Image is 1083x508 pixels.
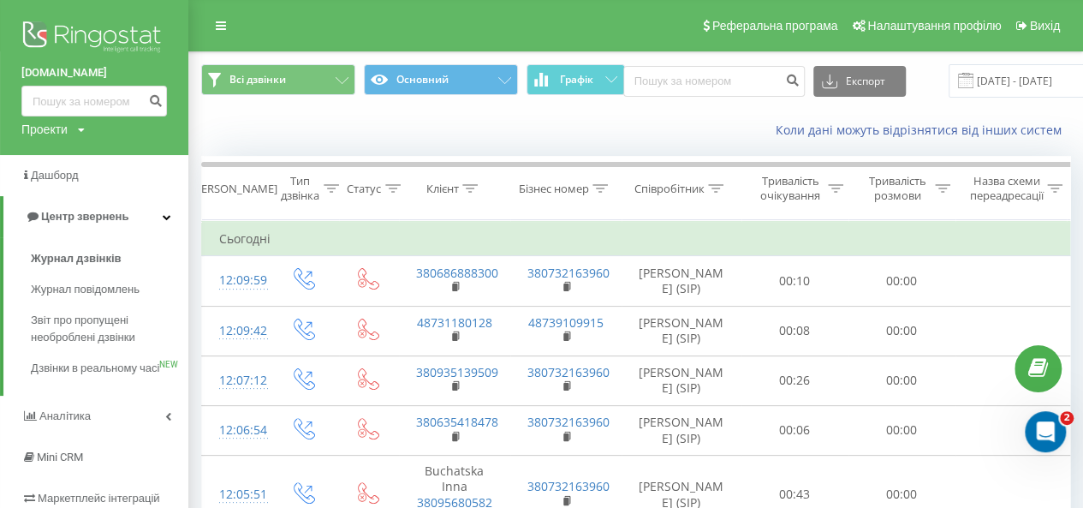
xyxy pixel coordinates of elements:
a: 380935139509 [416,364,498,380]
img: Ringostat logo [21,17,167,60]
iframe: Intercom live chat [1025,411,1066,452]
div: Клієнт [425,182,458,196]
td: 00:00 [848,256,955,306]
span: Вихід [1030,19,1060,33]
input: Пошук за номером [623,66,805,97]
span: Реферальна програма [712,19,838,33]
button: Експорт [813,66,906,97]
a: 380635418478 [416,414,498,430]
span: 2 [1060,411,1074,425]
span: Центр звернень [41,210,128,223]
a: 380732163960 [527,478,610,494]
td: 00:00 [848,405,955,455]
span: Дзвінки в реальному часі [31,360,159,377]
div: Тип дзвінка [281,174,319,203]
div: 12:07:12 [219,364,253,397]
a: 380732163960 [527,265,610,281]
span: Всі дзвінки [229,73,286,87]
td: [PERSON_NAME] (SIP) [622,356,741,405]
td: 00:08 [741,306,848,356]
span: Маркетплейс інтеграцій [38,492,160,505]
td: 00:00 [848,306,955,356]
button: Графік [527,64,625,95]
div: 12:09:59 [219,264,253,297]
div: Статус [347,182,381,196]
a: Дзвінки в реальному часіNEW [31,353,188,384]
td: [PERSON_NAME] (SIP) [622,306,741,356]
button: Всі дзвінки [201,64,355,95]
a: Звіт про пропущені необроблені дзвінки [31,305,188,353]
span: Аналiтика [39,409,91,422]
div: Назва схеми переадресації [969,174,1043,203]
div: [PERSON_NAME] [191,182,277,196]
span: Mini CRM [37,451,83,463]
a: 48739109915 [528,314,604,331]
div: Тривалість розмови [863,174,931,203]
span: Журнал дзвінків [31,250,122,267]
div: Бізнес номер [518,182,588,196]
input: Пошук за номером [21,86,167,117]
a: 380732163960 [527,414,610,430]
div: Проекти [21,121,68,138]
td: 00:26 [741,356,848,405]
div: 12:06:54 [219,414,253,447]
td: 00:06 [741,405,848,455]
a: Коли дані можуть відрізнятися вiд інших систем [776,122,1070,138]
td: 00:00 [848,356,955,405]
div: 12:09:42 [219,314,253,348]
td: [PERSON_NAME] (SIP) [622,405,741,455]
a: [DOMAIN_NAME] [21,64,167,81]
a: Журнал дзвінків [31,243,188,274]
a: Центр звернень [3,196,188,237]
span: Графік [560,74,593,86]
button: Основний [364,64,518,95]
a: 380686888300 [416,265,498,281]
span: Звіт про пропущені необроблені дзвінки [31,312,180,346]
span: Дашборд [31,169,79,182]
span: Журнал повідомлень [31,281,140,298]
a: 380732163960 [527,364,610,380]
a: 48731180128 [417,314,492,331]
td: [PERSON_NAME] (SIP) [622,256,741,306]
td: 00:10 [741,256,848,306]
a: Журнал повідомлень [31,274,188,305]
div: Співробітник [634,182,704,196]
span: Налаштування профілю [867,19,1001,33]
div: Тривалість очікування [756,174,824,203]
